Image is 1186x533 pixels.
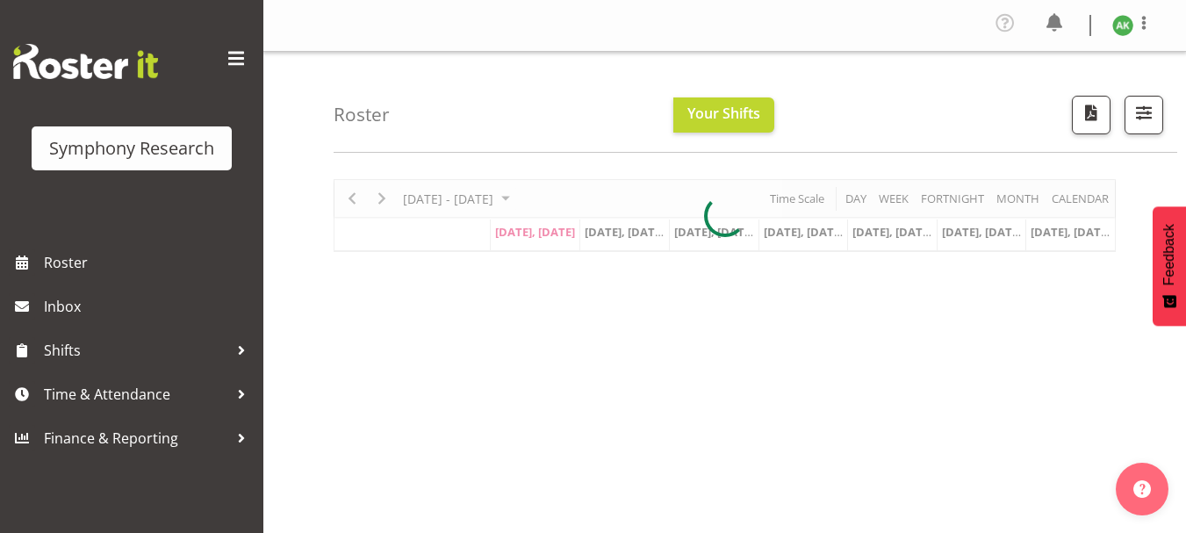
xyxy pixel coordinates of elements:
span: Shifts [44,337,228,364]
button: Your Shifts [673,97,774,133]
span: Your Shifts [687,104,760,123]
span: Feedback [1161,224,1177,285]
div: Symphony Research [49,135,214,162]
span: Inbox [44,293,255,320]
span: Time & Attendance [44,381,228,407]
img: help-xxl-2.png [1133,480,1151,498]
button: Download a PDF of the roster according to the set date range. [1072,96,1111,134]
button: Feedback - Show survey [1153,206,1186,326]
h4: Roster [334,104,390,125]
img: Rosterit website logo [13,44,158,79]
img: amit-kumar11606.jpg [1112,15,1133,36]
span: Finance & Reporting [44,425,228,451]
button: Filter Shifts [1125,96,1163,134]
span: Roster [44,249,255,276]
